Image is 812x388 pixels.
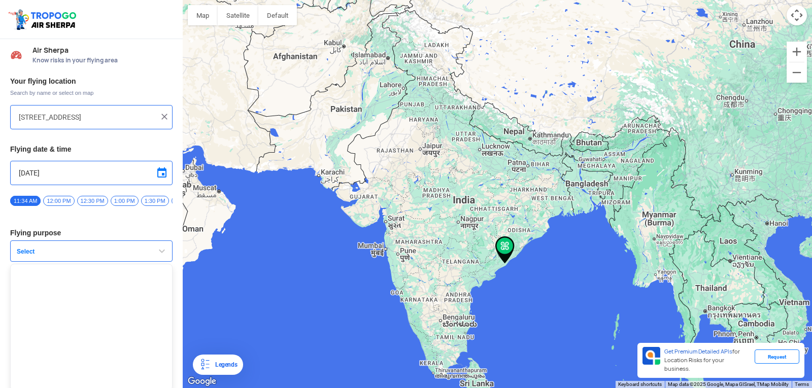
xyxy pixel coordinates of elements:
[159,112,170,122] img: ic_close.png
[111,196,139,206] span: 1:00 PM
[787,42,807,62] button: Zoom in
[19,167,164,179] input: Select Date
[32,56,173,64] span: Know risks in your flying area
[642,347,660,365] img: Premium APIs
[10,229,173,236] h3: Flying purpose
[10,49,22,61] img: Risk Scores
[664,348,732,355] span: Get Premium Detailed APIs
[755,349,799,364] div: Request
[185,375,219,388] a: Open this area in Google Maps (opens a new window)
[19,111,156,123] input: Search your flying location
[211,359,237,371] div: Legends
[10,240,173,262] button: Select
[10,78,173,85] h3: Your flying location
[787,5,807,25] button: Map camera controls
[10,146,173,153] h3: Flying date & time
[43,196,74,206] span: 12:00 PM
[77,196,108,206] span: 12:30 PM
[32,46,173,54] span: Air Sherpa
[618,381,662,388] button: Keyboard shortcuts
[13,248,140,256] span: Select
[218,5,258,25] button: Show satellite imagery
[185,375,219,388] img: Google
[199,359,211,371] img: Legends
[787,62,807,83] button: Zoom out
[8,8,80,31] img: ic_tgdronemaps.svg
[188,5,218,25] button: Show street map
[10,89,173,97] span: Search by name or select on map
[668,381,789,387] span: Map data ©2025 Google, Mapa GISrael, TMap Mobility
[141,196,169,206] span: 1:30 PM
[10,196,41,206] span: 11:34 AM
[795,381,809,387] a: Terms
[172,196,199,206] span: 2:00 PM
[660,347,755,374] div: for Location Risks for your business.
